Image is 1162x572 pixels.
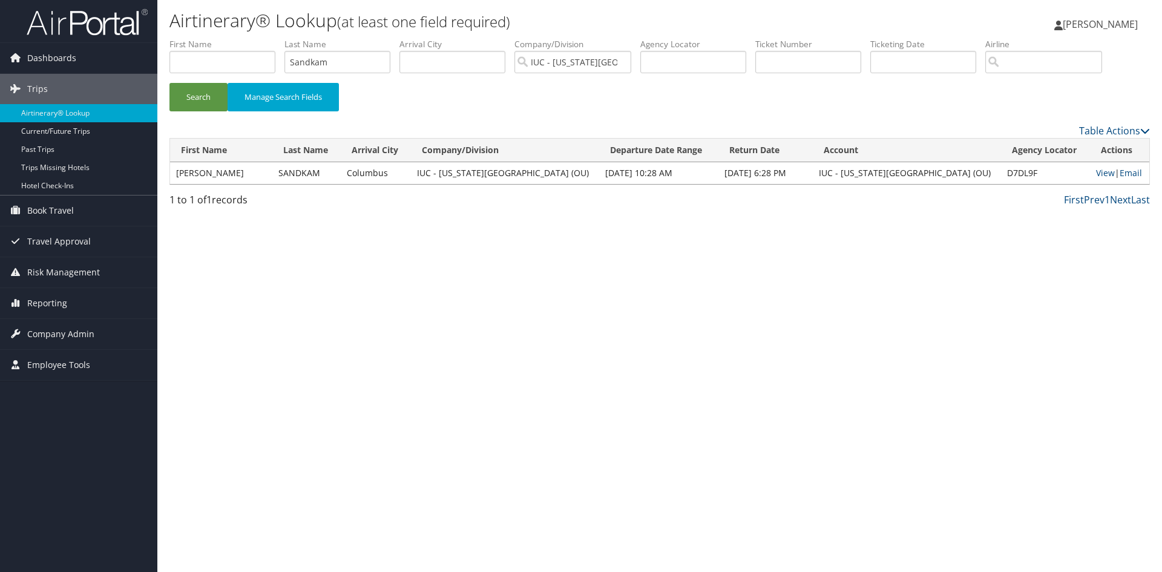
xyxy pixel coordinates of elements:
label: Airline [985,38,1111,50]
label: Agency Locator [640,38,755,50]
th: Account: activate to sort column ascending [813,139,1002,162]
td: [PERSON_NAME] [170,162,272,184]
label: Arrival City [399,38,514,50]
label: Ticket Number [755,38,870,50]
button: Manage Search Fields [228,83,339,111]
td: | [1090,162,1149,184]
span: Travel Approval [27,226,91,257]
td: IUC - [US_STATE][GEOGRAPHIC_DATA] (OU) [411,162,600,184]
label: Company/Division [514,38,640,50]
a: 1 [1105,193,1110,206]
label: Ticketing Date [870,38,985,50]
span: Book Travel [27,196,74,226]
label: Last Name [284,38,399,50]
th: Arrival City: activate to sort column ascending [341,139,411,162]
a: Last [1131,193,1150,206]
span: Dashboards [27,43,76,73]
small: (at least one field required) [337,12,510,31]
a: View [1096,167,1115,179]
a: Next [1110,193,1131,206]
span: Employee Tools [27,350,90,380]
img: airportal-logo.png [27,8,148,36]
td: [DATE] 10:28 AM [599,162,718,184]
a: [PERSON_NAME] [1054,6,1150,42]
div: 1 to 1 of records [169,192,401,213]
button: Search [169,83,228,111]
label: First Name [169,38,284,50]
span: 1 [206,193,212,206]
td: Columbus [341,162,411,184]
td: IUC - [US_STATE][GEOGRAPHIC_DATA] (OU) [813,162,1002,184]
span: [PERSON_NAME] [1063,18,1138,31]
span: Company Admin [27,319,94,349]
a: Email [1120,167,1142,179]
th: Return Date: activate to sort column ascending [718,139,813,162]
a: Prev [1084,193,1105,206]
span: Risk Management [27,257,100,288]
td: SANDKAM [272,162,341,184]
th: Agency Locator: activate to sort column ascending [1001,139,1090,162]
a: First [1064,193,1084,206]
td: D7DL9F [1001,162,1090,184]
th: Departure Date Range: activate to sort column ascending [599,139,718,162]
th: First Name: activate to sort column ascending [170,139,272,162]
a: Table Actions [1079,124,1150,137]
span: Trips [27,74,48,104]
span: Reporting [27,288,67,318]
th: Actions [1090,139,1149,162]
h1: Airtinerary® Lookup [169,8,823,33]
th: Last Name: activate to sort column ascending [272,139,341,162]
th: Company/Division [411,139,600,162]
td: [DATE] 6:28 PM [718,162,813,184]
